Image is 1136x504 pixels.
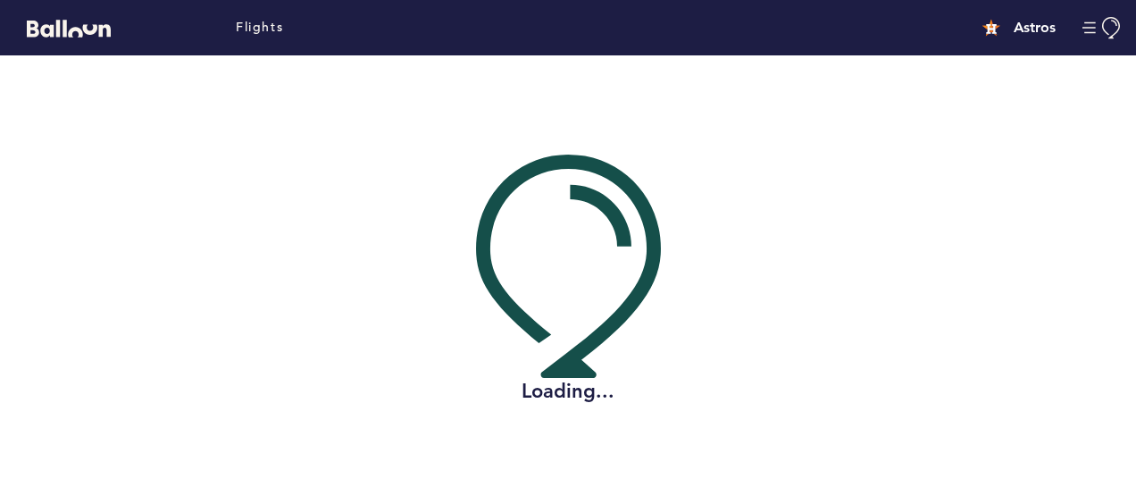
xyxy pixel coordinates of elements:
[1082,17,1123,39] button: Manage Account
[27,20,111,38] svg: Balloon
[236,18,283,38] a: Flights
[476,378,661,405] h2: Loading...
[1014,17,1056,38] h4: Astros
[13,18,111,37] a: Balloon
